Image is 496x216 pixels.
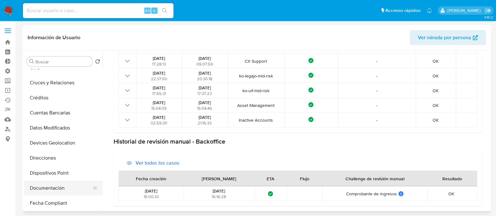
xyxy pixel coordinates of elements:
[24,105,103,120] button: Cuentas Bancarias
[35,59,90,65] input: Buscar
[485,7,491,14] a: Salir
[24,181,98,196] button: Documentación
[24,120,103,135] button: Datos Modificados
[29,59,34,64] button: Buscar
[95,59,100,66] button: Volver al orden por defecto
[153,8,155,13] span: s
[158,6,171,15] button: search-icon
[24,135,103,150] button: Devices Geolocation
[418,30,471,45] span: Ver mirada por persona
[28,34,80,41] h1: Información de Usuario
[410,30,486,45] button: Ver mirada por persona
[385,7,420,14] span: Accesos rápidos
[447,8,483,13] p: yanina.loff@mercadolibre.com
[24,196,103,211] button: Fecha Compliant
[24,90,103,105] button: Créditos
[23,7,173,15] input: Buscar usuario o caso...
[145,8,150,13] span: Alt
[24,75,103,90] button: Cruces y Relaciones
[24,166,103,181] button: Dispositivos Point
[24,150,103,166] button: Direcciones
[427,8,432,13] a: Notificaciones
